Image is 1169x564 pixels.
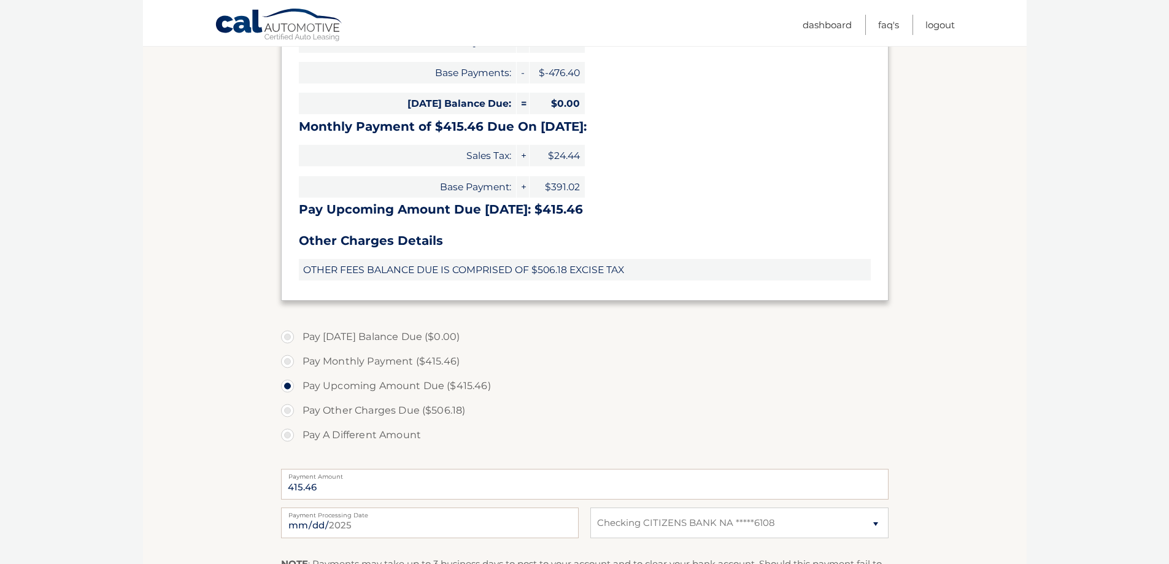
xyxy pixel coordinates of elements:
[299,145,516,166] span: Sales Tax:
[299,202,871,217] h3: Pay Upcoming Amount Due [DATE]: $415.46
[530,176,585,198] span: $391.02
[299,93,516,114] span: [DATE] Balance Due:
[281,374,889,398] label: Pay Upcoming Amount Due ($415.46)
[281,469,889,500] input: Payment Amount
[803,15,852,35] a: Dashboard
[878,15,899,35] a: FAQ's
[517,176,529,198] span: +
[281,398,889,423] label: Pay Other Charges Due ($506.18)
[530,62,585,83] span: $-476.40
[281,508,579,517] label: Payment Processing Date
[299,119,871,134] h3: Monthly Payment of $415.46 Due On [DATE]:
[517,93,529,114] span: =
[299,176,516,198] span: Base Payment:
[281,325,889,349] label: Pay [DATE] Balance Due ($0.00)
[215,8,344,44] a: Cal Automotive
[517,145,529,166] span: +
[925,15,955,35] a: Logout
[299,62,516,83] span: Base Payments:
[281,469,889,479] label: Payment Amount
[299,259,871,280] span: OTHER FEES BALANCE DUE IS COMPRISED OF $506.18 EXCISE TAX
[299,233,871,249] h3: Other Charges Details
[530,93,585,114] span: $0.00
[530,145,585,166] span: $24.44
[517,62,529,83] span: -
[281,349,889,374] label: Pay Monthly Payment ($415.46)
[281,508,579,538] input: Payment Date
[281,423,889,447] label: Pay A Different Amount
